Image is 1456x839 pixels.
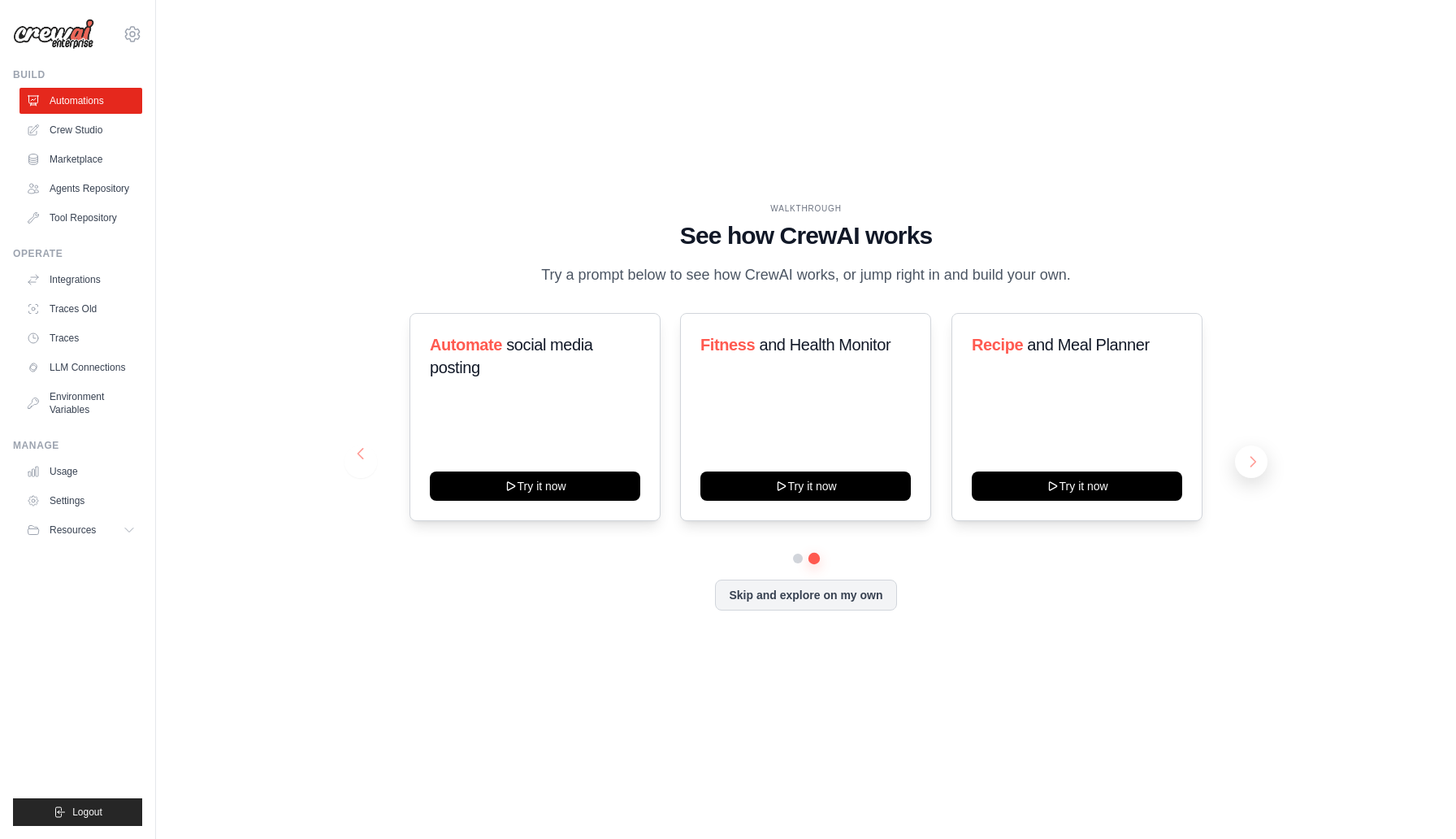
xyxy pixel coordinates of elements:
button: Skip and explore on my own [715,580,896,611]
span: Recipe [972,336,1023,354]
div: Manage [13,439,142,452]
button: Try it now [430,472,640,501]
a: Marketplace [19,146,142,172]
h1: See how CrewAI works [357,221,1254,250]
a: Environment Variables [19,384,142,423]
a: Traces Old [19,296,142,322]
span: Fitness [700,336,755,354]
img: Logo [13,19,94,50]
button: Logout [13,798,142,826]
div: WALKTHROUGH [357,202,1254,215]
a: Automations [19,88,142,114]
span: Logout [72,806,102,819]
a: Usage [19,459,142,485]
span: social media posting [430,336,593,376]
iframe: Chat Widget [1375,761,1456,839]
a: Tool Repository [19,205,142,231]
button: Resources [19,517,142,543]
a: Agents Repository [19,176,142,202]
a: Integrations [19,267,142,293]
span: and Meal Planner [1027,336,1149,354]
p: Try a prompt below to see how CrewAI works, or jump right in and build your own. [533,263,1079,287]
div: Operate [13,247,142,260]
a: Settings [19,488,142,514]
a: LLM Connections [19,354,142,380]
a: Traces [19,325,142,351]
span: Automate [430,336,502,354]
span: Resources [50,524,96,537]
div: Build [13,68,142,81]
button: Try it now [700,472,911,501]
a: Crew Studio [19,117,142,143]
span: and Health Monitor [760,336,891,354]
button: Try it now [972,472,1182,501]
